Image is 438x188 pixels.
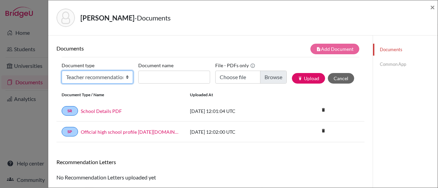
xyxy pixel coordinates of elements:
[373,44,438,56] a: Documents
[185,92,287,98] div: Uploaded at
[81,107,122,115] a: School Details PDF
[430,2,435,12] span: ×
[318,126,328,136] i: delete
[373,58,438,70] a: Common App
[316,47,321,52] i: note_add
[134,14,171,22] span: - Documents
[56,159,364,182] div: No Recommendation Letters uploaded yet
[62,127,78,136] a: SP
[185,128,287,135] div: [DATE] 12:02:00 UTC
[310,44,359,54] button: note_addAdd Document
[430,3,435,11] button: Close
[81,128,180,135] a: Official high school profile [DATE][DOMAIN_NAME][DATE]_wide
[298,76,302,81] i: publish
[215,60,255,71] label: File - PDFs only
[328,73,354,84] button: Cancel
[292,73,325,84] button: publishUpload
[56,45,210,52] h6: Documents
[185,107,287,115] div: [DATE] 12:01:04 UTC
[318,105,328,115] i: delete
[56,159,364,165] h6: Recommendation Letters
[80,14,134,22] strong: [PERSON_NAME]
[56,92,185,98] div: Document Type / Name
[138,60,173,71] label: Document name
[62,106,78,116] a: SR
[318,106,328,115] a: delete
[318,127,328,136] a: delete
[62,60,94,71] label: Document type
